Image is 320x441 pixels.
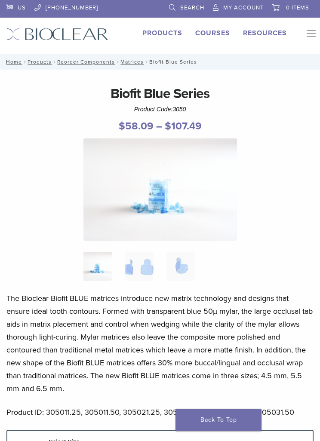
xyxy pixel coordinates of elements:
h1: Biofit Blue Series [6,83,314,104]
img: Biofit Blue Series - Image 3 [166,252,195,281]
span: / [52,60,57,64]
a: Courses [195,29,230,37]
a: Resources [243,29,287,37]
img: Posterior-Biofit-BLUE-Series-Matrices-2-324x324.jpg [83,252,112,281]
a: Home [3,59,22,65]
p: Product ID: 305011.25, 305011.50, 305021.25, 305021.50, 305031.25 and 305031.50 [6,406,314,419]
img: Biofit Blue Series - Image 2 [125,252,154,281]
span: – [156,120,162,132]
span: / [22,60,28,64]
img: Posterior Biofit BLUE Series Matrices-2 [83,138,237,241]
bdi: 107.49 [165,120,202,132]
span: / [144,60,149,64]
p: The Bioclear Biofit BLUE matrices introduce new matrix technology and designs that ensure ideal t... [6,292,314,395]
a: Products [28,59,52,65]
a: Reorder Components [57,59,115,65]
bdi: 58.09 [119,120,154,132]
a: Products [142,29,182,37]
a: Back To Top [175,409,262,431]
span: 3050 [172,106,186,113]
span: $ [119,120,125,132]
span: 0 items [286,4,309,11]
span: My Account [223,4,264,11]
span: Search [180,4,204,11]
span: Product Code: [134,106,186,113]
span: $ [165,120,171,132]
img: Bioclear [6,28,108,40]
span: / [115,60,120,64]
a: Matrices [120,59,144,65]
nav: Primary Navigation [300,28,314,44]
